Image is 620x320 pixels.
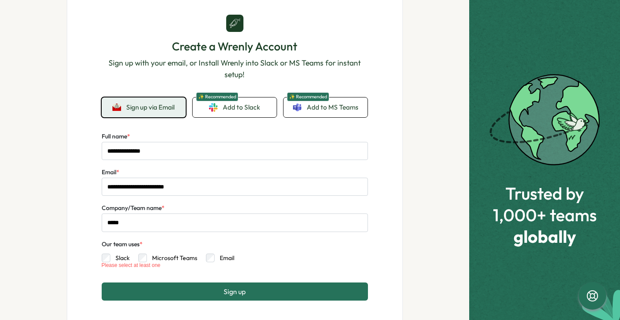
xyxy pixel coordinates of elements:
[102,204,165,213] label: Company/Team name
[102,240,143,249] div: Our team uses
[102,168,119,177] label: Email
[307,103,358,112] span: Add to MS Teams
[102,97,186,117] button: Sign up via Email
[102,132,130,141] label: Full name
[493,205,597,224] span: 1,000+ teams
[287,92,329,101] span: ✨ Recommended
[215,254,234,262] label: Email
[196,92,238,101] span: ✨ Recommended
[102,282,368,301] button: Sign up
[224,288,246,295] span: Sign up
[147,254,197,262] label: Microsoft Teams
[223,103,260,112] span: Add to Slack
[193,97,277,117] a: ✨ RecommendedAdd to Slack
[102,39,368,54] h1: Create a Wrenly Account
[284,97,368,117] a: ✨ RecommendedAdd to MS Teams
[102,57,368,80] p: Sign up with your email, or Install Wrenly into Slack or MS Teams for instant setup!
[493,184,597,203] span: Trusted by
[493,227,597,246] span: globally
[110,254,130,262] label: Slack
[102,262,368,268] div: Please select at least one
[126,104,174,111] span: Sign up via Email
